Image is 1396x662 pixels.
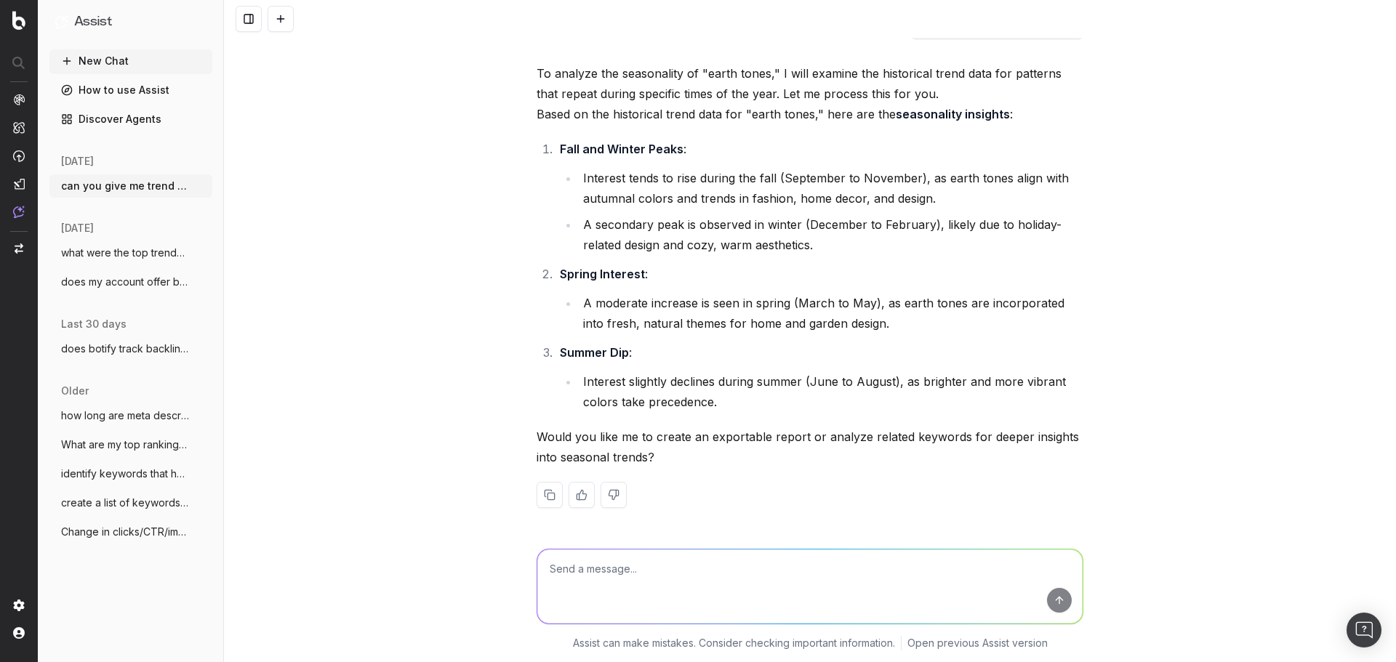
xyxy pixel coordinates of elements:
[573,636,895,650] p: Assist can make mistakes. Consider checking important information.
[49,520,212,544] button: Change in clicks/CTR/impressions over la
[13,150,25,162] img: Activation
[61,408,189,423] span: how long are meta descriptions are suppo
[13,178,25,190] img: Studio
[61,154,94,169] span: [DATE]
[907,636,1048,650] a: Open previous Assist version
[49,49,212,73] button: New Chat
[61,525,189,539] span: Change in clicks/CTR/impressions over la
[61,179,189,193] span: can you give me trend forecasts?
[15,243,23,254] img: Switch project
[555,264,1083,334] li: :
[49,241,212,265] button: what were the top trends in furniture an
[13,627,25,639] img: My account
[49,270,212,294] button: does my account offer backlink analytics
[55,12,206,32] button: Assist
[579,293,1083,334] li: A moderate increase is seen in spring (March to May), as earth tones are incorporated into fresh,...
[537,427,1083,467] p: Would you like me to create an exportable report or analyze related keywords for deeper insights ...
[55,15,68,28] img: Assist
[61,467,189,481] span: identify keywords that have dropped off
[74,12,112,32] h1: Assist
[537,63,1083,124] p: To analyze the seasonality of "earth tones," I will examine the historical trend data for pattern...
[560,345,629,360] strong: Summer Dip
[560,142,683,156] strong: Fall and Winter Peaks
[555,139,1083,255] li: :
[515,69,529,84] img: Botify assist logo
[61,384,89,398] span: older
[49,108,212,131] a: Discover Agents
[61,221,94,235] span: [DATE]
[61,496,189,510] span: create a list of keywords from the "OCC"
[49,337,212,360] button: does botify track backlinks
[61,437,189,452] span: What are my top ranking pages?
[579,168,1083,209] li: Interest tends to rise during the fall (September to November), as earth tones align with autumna...
[13,600,25,611] img: Setting
[61,246,189,260] span: what were the top trends in furniture an
[13,94,25,105] img: Analytics
[61,275,189,289] span: does my account offer backlink analytics
[61,317,127,331] span: last 30 days
[896,107,1010,121] strong: seasonality insights
[1347,613,1381,647] div: Open Intercom Messenger
[13,121,25,134] img: Intelligence
[12,11,25,30] img: Botify logo
[49,462,212,485] button: identify keywords that have dropped off
[49,404,212,427] button: how long are meta descriptions are suppo
[49,78,212,102] a: How to use Assist
[579,214,1083,255] li: A secondary peak is observed in winter (December to February), likely due to holiday-related desi...
[49,174,212,198] button: can you give me trend forecasts?
[61,342,189,356] span: does botify track backlinks
[13,206,25,218] img: Assist
[555,342,1083,412] li: :
[560,267,645,281] strong: Spring Interest
[49,491,212,514] button: create a list of keywords from the "OCC"
[579,371,1083,412] li: Interest slightly declines during summer (June to August), as brighter and more vibrant colors ta...
[49,433,212,456] button: What are my top ranking pages?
